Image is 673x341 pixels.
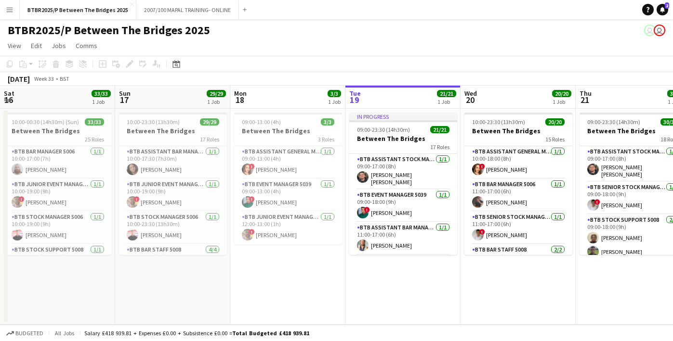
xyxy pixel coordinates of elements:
[644,25,656,36] app-user-avatar: Amy Cane
[349,113,457,255] app-job-card: In progress09:00-23:30 (14h30m)21/21Between The Bridges17 RolesBTB Assistant Stock Manager 50061/...
[4,89,14,98] span: Sat
[463,94,477,105] span: 20
[4,126,112,135] h3: Between The Bridges
[136,0,239,19] button: 2007/100 MAPAL TRAINING- ONLINE
[4,146,112,179] app-card-role: BTB Bar Manager 50061/110:00-17:00 (7h)[PERSON_NAME]
[53,329,76,337] span: All jobs
[587,118,640,126] span: 09:00-23:30 (14h30m)
[472,118,525,126] span: 10:00-23:30 (13h30m)
[249,229,255,235] span: !
[234,179,342,212] app-card-role: BTB Event Manager 50391/109:00-13:00 (4h)![PERSON_NAME]
[119,146,227,179] app-card-role: BTB Assistant Bar Manager 50061/110:00-17:30 (7h30m)[PERSON_NAME]
[464,113,572,255] app-job-card: 10:00-23:30 (13h30m)20/20Between The Bridges15 RolesBTB Assistant General Manager 50061/110:00-18...
[48,39,70,52] a: Jobs
[119,126,227,135] h3: Between The Bridges
[5,328,45,339] button: Budgeted
[4,113,112,255] app-job-card: 10:00-00:30 (14h30m) (Sun)33/33Between The Bridges25 RolesBTB Bar Manager 50061/110:00-17:00 (7h)...
[594,199,600,205] span: !
[349,134,457,143] h3: Between The Bridges
[249,164,255,169] span: !
[242,118,281,126] span: 09:00-13:00 (4h)
[119,212,227,244] app-card-role: BTB Stock Manager 50061/110:00-23:30 (13h30m)[PERSON_NAME]
[84,329,309,337] div: Salary £418 939.81 + Expenses £0.00 + Subsistence £0.00 =
[349,222,457,255] app-card-role: BTB Assistant Bar Manager 50061/111:00-17:00 (6h)[PERSON_NAME]
[553,98,571,105] div: 1 Job
[207,98,225,105] div: 1 Job
[92,90,111,97] span: 33/33
[233,94,247,105] span: 18
[76,41,97,50] span: Comms
[464,146,572,179] app-card-role: BTB Assistant General Manager 50061/110:00-18:00 (8h)![PERSON_NAME]
[357,126,410,133] span: 09:00-23:30 (14h30m)
[545,118,565,126] span: 20/20
[72,39,101,52] a: Comms
[200,118,219,126] span: 29/29
[234,89,247,98] span: Mon
[321,118,334,126] span: 3/3
[578,94,592,105] span: 21
[430,143,449,151] span: 17 Roles
[657,4,668,15] a: 2
[2,94,14,105] span: 16
[349,154,457,189] app-card-role: BTB Assistant Stock Manager 50061/109:00-17:00 (8h)[PERSON_NAME] [PERSON_NAME]
[654,25,665,36] app-user-avatar: Amy Cane
[464,244,572,291] app-card-role: BTB Bar Staff 50082/211:00-17:30 (6h30m)
[234,146,342,179] app-card-role: BTB Assistant General Manager 50061/109:00-13:00 (4h)![PERSON_NAME]
[328,90,341,97] span: 3/3
[15,330,43,337] span: Budgeted
[134,196,140,202] span: !
[8,41,21,50] span: View
[349,113,457,120] div: In progress
[349,89,361,98] span: Tue
[234,212,342,244] app-card-role: BTB Junior Event Manager 50391/112:00-13:00 (1h)![PERSON_NAME]
[437,90,456,97] span: 21/21
[32,75,56,82] span: Week 33
[552,90,571,97] span: 20/20
[20,0,136,19] button: BTBR2025/P Between The Bridges 2025
[60,75,69,82] div: BST
[249,196,255,202] span: !
[545,136,565,143] span: 15 Roles
[85,118,104,126] span: 33/33
[464,179,572,212] app-card-role: BTB Bar Manager 50061/111:00-17:00 (6h)[PERSON_NAME]
[437,98,456,105] div: 1 Job
[12,118,79,126] span: 10:00-00:30 (14h30m) (Sun)
[580,89,592,98] span: Thu
[234,126,342,135] h3: Between The Bridges
[665,2,669,9] span: 2
[127,118,180,126] span: 10:00-23:30 (13h30m)
[207,90,226,97] span: 29/29
[4,39,25,52] a: View
[19,196,25,202] span: !
[348,94,361,105] span: 19
[328,98,341,105] div: 1 Job
[479,229,485,235] span: !
[430,126,449,133] span: 21/21
[464,89,477,98] span: Wed
[85,136,104,143] span: 25 Roles
[119,89,131,98] span: Sun
[464,126,572,135] h3: Between The Bridges
[8,23,210,38] h1: BTBR2025/P Between The Bridges 2025
[31,41,42,50] span: Edit
[119,179,227,212] app-card-role: BTB Junior Event Manager 50391/110:00-19:00 (9h)![PERSON_NAME]
[4,212,112,244] app-card-role: BTB Stock Manager 50061/110:00-19:00 (9h)[PERSON_NAME]
[349,189,457,222] app-card-role: BTB Event Manager 50391/109:00-18:00 (9h)![PERSON_NAME]
[318,136,334,143] span: 3 Roles
[479,164,485,169] span: !
[234,113,342,244] app-job-card: 09:00-13:00 (4h)3/3Between The Bridges3 RolesBTB Assistant General Manager 50061/109:00-13:00 (4h...
[4,244,112,277] app-card-role: BTB Stock support 50081/110:00-23:30 (13h30m)
[364,207,370,213] span: !
[52,41,66,50] span: Jobs
[4,179,112,212] app-card-role: BTB Junior Event Manager 50391/110:00-19:00 (9h)![PERSON_NAME]
[464,212,572,244] app-card-role: BTB Senior Stock Manager 50061/111:00-17:00 (6h)![PERSON_NAME]
[92,98,110,105] div: 1 Job
[200,136,219,143] span: 17 Roles
[118,94,131,105] span: 17
[119,113,227,255] app-job-card: 10:00-23:30 (13h30m)29/29Between The Bridges17 RolesBTB Assistant Bar Manager 50061/110:00-17:30 ...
